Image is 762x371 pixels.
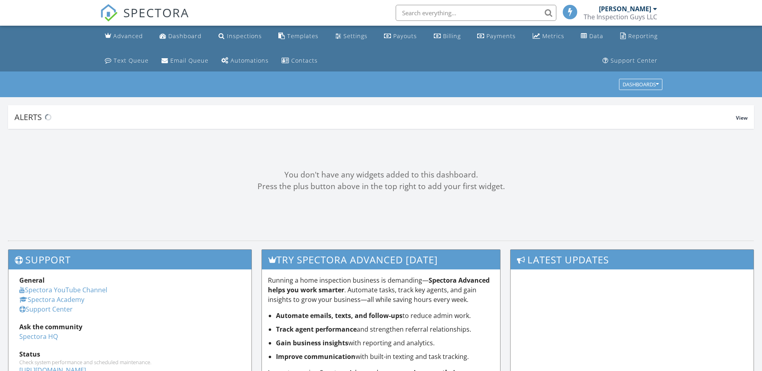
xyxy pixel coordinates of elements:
[276,338,348,347] strong: Gain business insights
[123,4,189,21] span: SPECTORA
[276,311,494,320] li: to reduce admin work.
[215,29,265,44] a: Inspections
[623,82,659,88] div: Dashboards
[393,32,417,40] div: Payouts
[170,57,208,64] div: Email Queue
[619,79,662,90] button: Dashboards
[231,57,269,64] div: Automations
[396,5,556,21] input: Search everything...
[474,29,519,44] a: Payments
[486,32,516,40] div: Payments
[8,181,754,192] div: Press the plus button above in the top right to add your first widget.
[114,57,149,64] div: Text Queue
[218,53,272,68] a: Automations (Basic)
[8,250,251,269] h3: Support
[287,32,319,40] div: Templates
[102,29,146,44] a: Advanced
[156,29,205,44] a: Dashboard
[381,29,420,44] a: Payouts
[19,305,73,314] a: Support Center
[276,324,494,334] li: and strengthen referral relationships.
[291,57,318,64] div: Contacts
[14,112,736,122] div: Alerts
[19,359,241,365] div: Check system performance and scheduled maintenance.
[589,32,603,40] div: Data
[628,32,658,40] div: Reporting
[227,32,262,40] div: Inspections
[599,5,651,13] div: [PERSON_NAME]
[19,276,45,285] strong: General
[168,32,202,40] div: Dashboard
[19,322,241,332] div: Ask the community
[158,53,212,68] a: Email Queue
[102,53,152,68] a: Text Queue
[113,32,143,40] div: Advanced
[343,32,368,40] div: Settings
[542,32,564,40] div: Metrics
[278,53,321,68] a: Contacts
[275,29,322,44] a: Templates
[262,250,500,269] h3: Try spectora advanced [DATE]
[578,29,607,44] a: Data
[584,13,657,21] div: The Inspection Guys LLC
[19,332,58,341] a: Spectora HQ
[276,352,355,361] strong: Improve communication
[276,338,494,348] li: with reporting and analytics.
[276,352,494,361] li: with built-in texting and task tracking.
[19,295,84,304] a: Spectora Academy
[276,311,402,320] strong: Automate emails, texts, and follow-ups
[268,276,490,294] strong: Spectora Advanced helps you work smarter
[529,29,568,44] a: Metrics
[8,169,754,181] div: You don't have any widgets added to this dashboard.
[511,250,754,269] h3: Latest Updates
[599,53,661,68] a: Support Center
[19,349,241,359] div: Status
[100,4,118,22] img: The Best Home Inspection Software - Spectora
[19,285,107,294] a: Spectora YouTube Channel
[332,29,371,44] a: Settings
[443,32,461,40] div: Billing
[276,325,357,334] strong: Track agent performance
[736,114,748,121] span: View
[611,57,658,64] div: Support Center
[617,29,661,44] a: Reporting
[268,275,494,304] p: Running a home inspection business is demanding— . Automate tasks, track key agents, and gain ins...
[431,29,464,44] a: Billing
[100,11,189,28] a: SPECTORA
